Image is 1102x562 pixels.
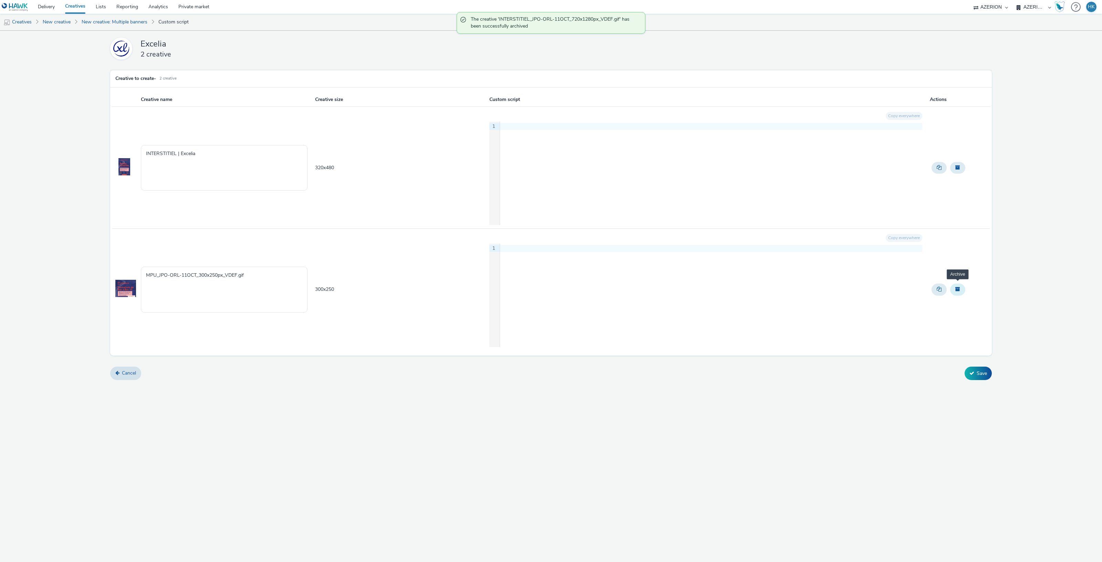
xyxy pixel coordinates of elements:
[929,93,990,107] th: Actions
[140,93,314,107] th: Creative name
[1054,1,1068,12] a: Hawk Academy
[2,3,28,11] img: undefined Logo
[886,234,922,242] button: Copy everywhere
[315,164,334,171] span: 320 x 480
[110,38,135,60] a: Excelia
[39,14,74,30] a: New creative
[141,38,450,49] h2: Excelia
[141,267,308,312] textarea: MPU_JPO-ORL-11OCT_300x250px_VDEF.gif
[948,160,967,175] div: Archive
[489,123,496,130] div: 1
[315,286,334,293] span: 300 x 250
[141,50,450,59] h3: 2 creative
[155,14,192,30] a: Custom script
[3,19,10,26] img: mobile
[930,160,948,175] div: Duplicate
[141,145,308,191] textarea: INTERSTITIEL | Excelia
[489,93,929,107] th: Custom script
[489,245,496,252] div: 1
[948,282,967,297] div: Archive
[115,75,156,82] h5: Creative to create -
[1054,1,1065,12] img: Hawk Academy
[78,14,151,30] a: New creative: Multiple banners
[930,282,948,297] div: Duplicate
[1088,2,1095,12] div: HK
[111,39,131,59] img: Excelia
[886,112,922,120] button: Copy everywhere
[118,158,130,175] img: Preview
[314,93,489,107] th: Creative size
[115,280,136,297] img: Preview
[110,367,141,380] a: Cancel
[159,76,177,81] small: 2 Creative
[471,16,638,30] span: The creative 'INTERSTITIEL_JPO-ORL-11OCT_720x1280px_VDEF.gif' has been successfully archived
[965,367,992,380] button: Save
